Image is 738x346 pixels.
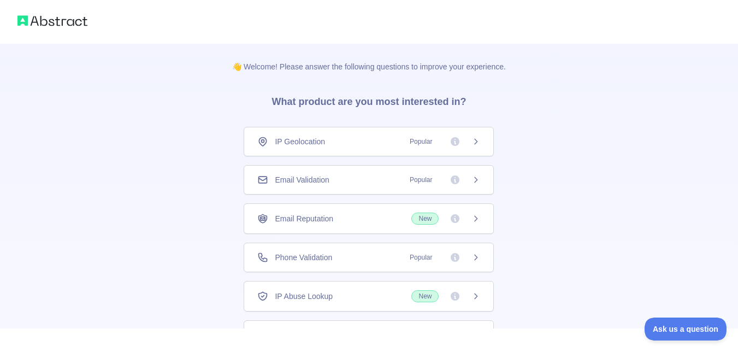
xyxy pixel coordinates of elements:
p: 👋 Welcome! Please answer the following questions to improve your experience. [215,44,523,72]
img: Abstract logo [17,13,87,28]
span: IP Geolocation [275,136,325,147]
span: Phone Validation [275,252,332,263]
span: Email Reputation [275,213,333,224]
span: Popular [403,252,439,263]
span: New [411,213,439,225]
span: New [411,290,439,302]
iframe: Help Scout Beacon - Open [645,318,727,341]
span: IP Abuse Lookup [275,291,333,302]
span: Popular [403,136,439,147]
span: Popular [403,174,439,185]
span: Email Validation [275,174,329,185]
h3: What product are you most interested in? [254,72,483,127]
